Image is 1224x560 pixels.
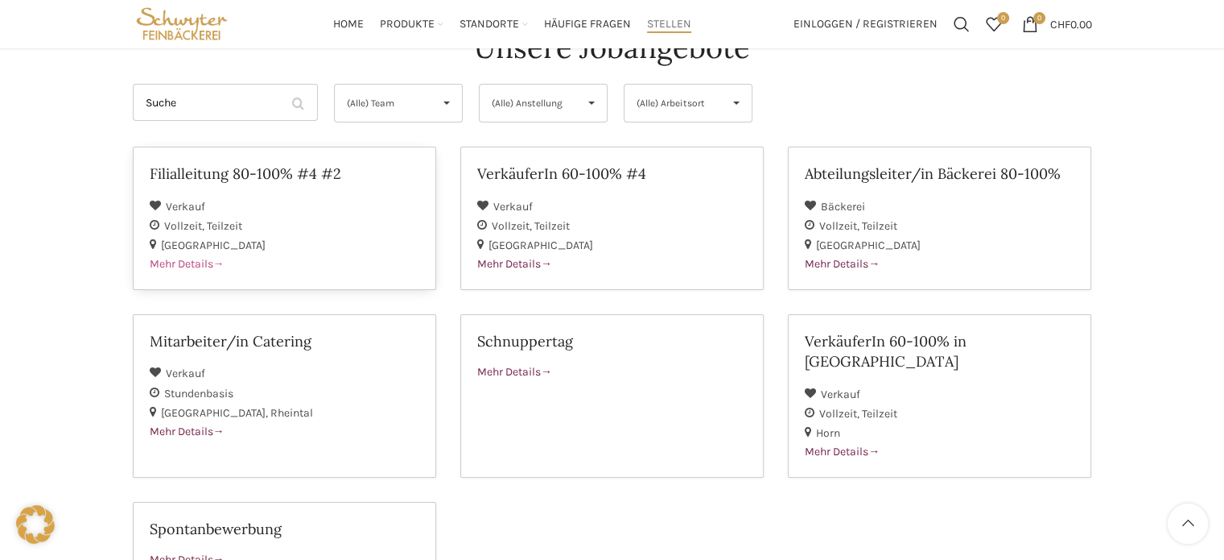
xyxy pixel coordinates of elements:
[788,314,1091,478] a: VerkäuferIn 60-100% in [GEOGRAPHIC_DATA] Verkauf Vollzeit Teilzeit Horn Mehr Details
[492,85,568,122] span: (Alle) Anstellung
[816,426,840,440] span: Horn
[477,365,552,379] span: Mehr Details
[946,8,978,40] a: Suchen
[150,257,225,271] span: Mehr Details
[460,314,764,478] a: Schnuppertag Mehr Details
[534,219,570,233] span: Teilzeit
[133,16,232,30] a: Site logo
[477,331,747,351] h2: Schnuppertag
[207,219,242,233] span: Teilzeit
[637,85,713,122] span: (Alle) Arbeitsort
[150,331,419,351] h2: Mitarbeiter/in Catering
[133,147,436,290] a: Filialleitung 80-100% #4 #2 Verkauf Vollzeit Teilzeit [GEOGRAPHIC_DATA] Mehr Details
[133,84,318,121] input: Suche
[1168,504,1208,544] a: Scroll to top button
[978,8,1010,40] div: Meine Wunschliste
[819,407,862,421] span: Vollzeit
[164,387,233,400] span: Stundenbasis
[576,85,607,122] span: ▾
[133,314,436,478] a: Mitarbeiter/in Catering Verkauf Stundenbasis [GEOGRAPHIC_DATA] Rheintal Mehr Details
[647,8,691,40] a: Stellen
[1050,17,1070,31] span: CHF
[150,519,419,539] h2: Spontanbewerbung
[380,17,435,32] span: Produkte
[821,200,865,214] span: Bäckerei
[164,219,207,233] span: Vollzeit
[270,406,313,420] span: Rheintal
[862,407,897,421] span: Teilzeit
[460,8,528,40] a: Standorte
[544,17,631,32] span: Häufige Fragen
[493,200,533,214] span: Verkauf
[161,239,266,252] span: [GEOGRAPHIC_DATA]
[477,164,747,184] h2: VerkäuferIn 60-100% #4
[347,85,423,122] span: (Alle) Team
[166,367,205,380] span: Verkauf
[544,8,631,40] a: Häufige Fragen
[805,257,880,271] span: Mehr Details
[380,8,443,40] a: Produkte
[816,239,921,252] span: [GEOGRAPHIC_DATA]
[793,19,938,30] span: Einloggen / Registrieren
[492,219,534,233] span: Vollzeit
[805,164,1074,184] h2: Abteilungsleiter/in Bäckerei 80-100%
[819,219,862,233] span: Vollzeit
[978,8,1010,40] a: 0
[1033,12,1045,24] span: 0
[166,200,205,214] span: Verkauf
[431,85,462,122] span: ▾
[647,17,691,32] span: Stellen
[721,85,752,122] span: ▾
[239,8,785,40] div: Main navigation
[161,406,270,420] span: [GEOGRAPHIC_DATA]
[150,164,419,184] h2: Filialleitung 80-100% #4 #2
[460,147,764,290] a: VerkäuferIn 60-100% #4 Verkauf Vollzeit Teilzeit [GEOGRAPHIC_DATA] Mehr Details
[460,17,519,32] span: Standorte
[788,147,1091,290] a: Abteilungsleiter/in Bäckerei 80-100% Bäckerei Vollzeit Teilzeit [GEOGRAPHIC_DATA] Mehr Details
[1050,17,1092,31] bdi: 0.00
[997,12,1009,24] span: 0
[862,219,897,233] span: Teilzeit
[150,425,225,438] span: Mehr Details
[333,17,364,32] span: Home
[785,8,946,40] a: Einloggen / Registrieren
[805,331,1074,371] h2: VerkäuferIn 60-100% in [GEOGRAPHIC_DATA]
[488,239,593,252] span: [GEOGRAPHIC_DATA]
[477,257,552,271] span: Mehr Details
[821,388,860,401] span: Verkauf
[333,8,364,40] a: Home
[1014,8,1100,40] a: 0 CHF0.00
[805,445,880,458] span: Mehr Details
